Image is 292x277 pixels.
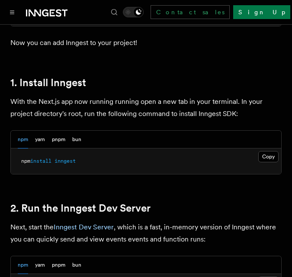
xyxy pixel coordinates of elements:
a: Inngest Dev Server [54,223,114,231]
a: 2. Run the Inngest Dev Server [10,202,151,214]
span: inngest [55,158,76,164]
button: Toggle dark mode [123,7,144,17]
button: Toggle navigation [7,7,17,17]
button: yarn [35,256,45,274]
button: npm [18,131,28,148]
button: npm [18,256,28,274]
button: pnpm [52,256,65,274]
button: Copy [258,151,279,162]
button: yarn [35,131,45,148]
span: install [30,158,51,164]
a: 1. Install Inngest [10,77,86,89]
button: pnpm [52,131,65,148]
button: bun [72,131,81,148]
p: Next, start the , which is a fast, in-memory version of Inngest where you can quickly send and vi... [10,221,282,245]
button: bun [72,256,81,274]
p: With the Next.js app now running running open a new tab in your terminal. In your project directo... [10,96,282,120]
button: Find something... [109,7,119,17]
p: Now you can add Inngest to your project! [10,37,282,49]
a: Sign Up [233,5,290,19]
a: Contact sales [151,5,230,19]
span: npm [21,158,30,164]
